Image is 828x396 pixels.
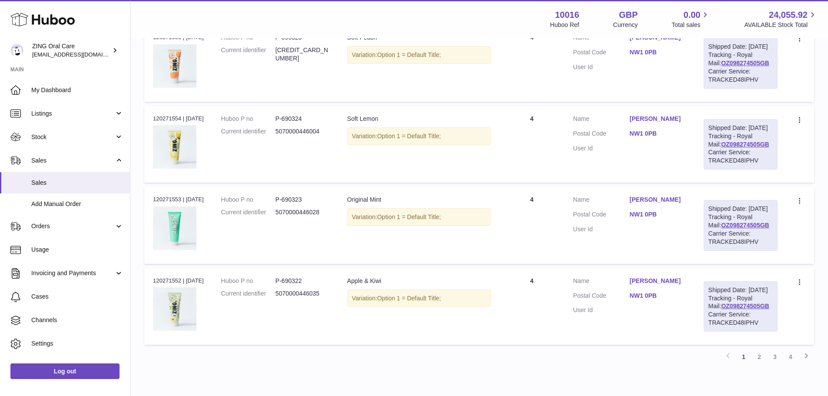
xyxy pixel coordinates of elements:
[31,86,123,94] span: My Dashboard
[573,196,630,206] dt: Name
[377,213,441,220] span: Option 1 = Default Title;
[153,125,196,169] img: ZingPackshotSoftLemon-front_web.jpg
[499,187,565,263] td: 4
[630,48,686,57] a: NW1 0PB
[347,290,491,307] div: Variation:
[276,208,330,216] dd: 5070000446028
[704,281,778,332] div: Tracking - Royal Mail:
[550,21,579,29] div: Huboo Ref
[31,200,123,208] span: Add Manual Order
[752,349,767,365] a: 2
[573,48,630,59] dt: Postal Code
[573,144,630,153] dt: User Id
[708,205,773,213] div: Shipped Date: [DATE]
[276,277,330,285] dd: P-690322
[630,130,686,138] a: NW1 0PB
[672,21,710,29] span: Total sales
[153,44,196,88] img: ZingPackshotSoftPeach-front_web.jpg
[721,222,769,229] a: OZ098274505GB
[31,222,114,230] span: Orders
[221,208,276,216] dt: Current identifier
[721,60,769,67] a: OZ098274505GB
[347,277,491,285] div: Apple & Kiwi
[31,269,114,277] span: Invoicing and Payments
[347,208,491,226] div: Variation:
[708,230,773,246] div: Carrier Service: TRACKED48IPHV
[708,67,773,84] div: Carrier Service: TRACKED48IPHV
[573,63,630,71] dt: User Id
[630,115,686,123] a: [PERSON_NAME]
[276,46,330,63] dd: [CREDIT_CARD_NUMBER]
[31,133,114,141] span: Stock
[630,277,686,285] a: [PERSON_NAME]
[499,106,565,183] td: 4
[221,290,276,298] dt: Current identifier
[153,115,204,123] div: 120271554 | [DATE]
[573,277,630,287] dt: Name
[153,277,204,285] div: 120271552 | [DATE]
[221,127,276,136] dt: Current identifier
[153,206,196,250] img: ZingPackshotMint-front_web.jpg
[31,339,123,348] span: Settings
[31,246,123,254] span: Usage
[573,292,630,302] dt: Postal Code
[32,42,110,59] div: ZING Oral Care
[32,51,128,58] span: [EMAIL_ADDRESS][DOMAIN_NAME]
[10,44,23,57] img: internalAdmin-10016@internal.huboo.com
[347,127,491,145] div: Variation:
[613,21,638,29] div: Currency
[153,196,204,203] div: 120271553 | [DATE]
[630,196,686,204] a: [PERSON_NAME]
[736,349,752,365] a: 1
[721,141,769,148] a: OZ098274505GB
[31,110,114,118] span: Listings
[619,9,638,21] strong: GBP
[221,115,276,123] dt: Huboo P no
[767,349,783,365] a: 3
[573,210,630,221] dt: Postal Code
[221,196,276,204] dt: Huboo P no
[672,9,710,29] a: 0.00 Total sales
[684,9,701,21] span: 0.00
[221,277,276,285] dt: Huboo P no
[573,33,630,44] dt: Name
[708,43,773,51] div: Shipped Date: [DATE]
[499,268,565,345] td: 4
[744,9,818,29] a: 24,055.92 AVAILABLE Stock Total
[377,51,441,58] span: Option 1 = Default Title;
[347,115,491,123] div: Soft Lemon
[276,127,330,136] dd: 5070000446004
[704,119,778,170] div: Tracking - Royal Mail:
[769,9,808,21] span: 24,055.92
[708,148,773,165] div: Carrier Service: TRACKED48IPHV
[377,133,441,140] span: Option 1 = Default Title;
[783,349,798,365] a: 4
[10,363,120,379] a: Log out
[377,295,441,302] span: Option 1 = Default Title;
[276,115,330,123] dd: P-690324
[630,210,686,219] a: NW1 0PB
[347,46,491,64] div: Variation:
[153,287,196,331] img: ZingPackshotApple_Kiwi-front_web_d4b7c0a8-0436-478c-9a9d-17b1199437c1.jpg
[744,21,818,29] span: AVAILABLE Stock Total
[31,156,114,165] span: Sales
[31,293,123,301] span: Cases
[573,130,630,140] dt: Postal Code
[573,306,630,314] dt: User Id
[276,196,330,204] dd: P-690323
[31,316,123,324] span: Channels
[708,310,773,327] div: Carrier Service: TRACKED48IPHV
[704,200,778,250] div: Tracking - Royal Mail:
[708,124,773,132] div: Shipped Date: [DATE]
[31,179,123,187] span: Sales
[555,9,579,21] strong: 10016
[276,290,330,298] dd: 5070000446035
[721,303,769,309] a: OZ098274505GB
[347,196,491,204] div: Original Mint
[573,115,630,125] dt: Name
[708,286,773,294] div: Shipped Date: [DATE]
[573,225,630,233] dt: User Id
[221,46,276,63] dt: Current identifier
[704,38,778,88] div: Tracking - Royal Mail:
[630,292,686,300] a: NW1 0PB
